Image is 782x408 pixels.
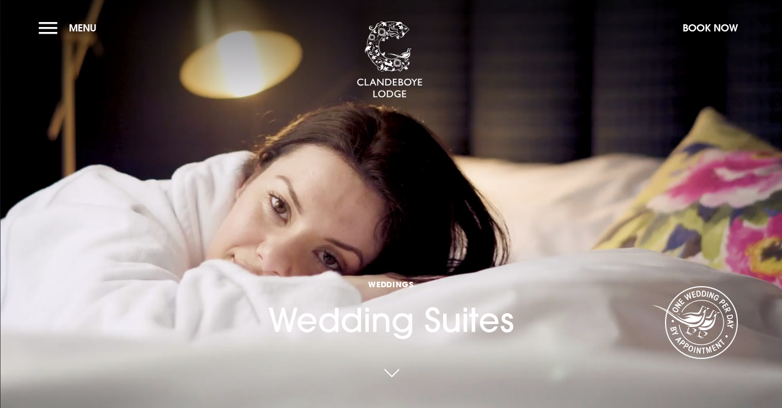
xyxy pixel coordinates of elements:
[69,22,97,34] span: Menu
[39,16,102,40] button: Menu
[268,279,514,289] span: Weddings
[677,16,743,40] button: Book Now
[357,22,423,99] img: Clandeboye Lodge
[268,279,514,340] h1: Wedding Suites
